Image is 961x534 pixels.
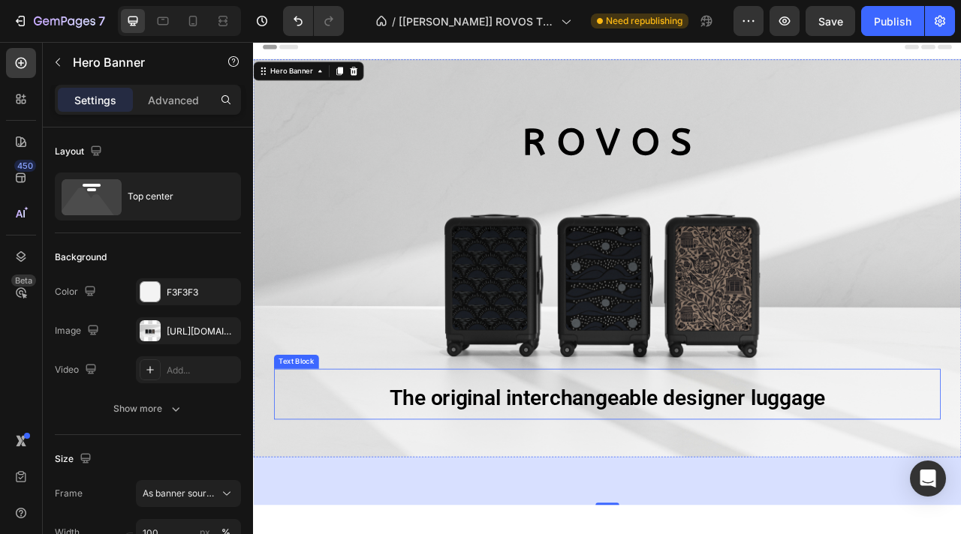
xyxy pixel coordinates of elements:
[55,250,107,264] div: Background
[14,160,36,172] div: 450
[143,487,216,500] span: As banner source
[910,460,946,496] div: Open Intercom Messenger
[606,14,682,28] span: Need republishing
[167,364,237,377] div: Add...
[29,400,80,413] div: Text Block
[55,449,95,469] div: Size
[172,415,730,480] div: Rich Text Editor. Editing area: main
[173,436,728,468] span: The original interchangeable designer luggage
[128,179,219,214] div: Top center
[55,360,100,380] div: Video
[806,6,855,36] button: Save
[11,274,36,286] div: Beta
[74,92,116,108] p: Settings
[818,15,843,28] span: Save
[283,6,344,36] div: Undo/Redo
[55,395,241,422] button: Show more
[19,30,79,43] div: Hero Banner
[26,60,875,178] h2: Rich Text Editor. Editing area: main
[861,6,924,36] button: Publish
[167,325,237,338] div: [URL][DOMAIN_NAME]
[874,13,911,29] div: Publish
[6,6,112,36] button: 7
[98,12,105,30] p: 7
[148,92,199,108] p: Advanced
[55,321,102,341] div: Image
[73,53,200,71] p: Hero Banner
[399,13,555,29] span: [[PERSON_NAME]] ROVOS TRAVEL
[343,100,559,156] strong: R O V O S
[253,42,961,534] iframe: Design area
[28,61,873,177] p: ⁠⁠⁠⁠⁠⁠⁠
[113,401,183,416] div: Show more
[136,480,241,507] button: As banner source
[55,487,83,500] label: Frame
[55,142,105,162] div: Layout
[392,13,396,29] span: /
[55,282,99,302] div: Color
[167,286,237,299] div: F3F3F3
